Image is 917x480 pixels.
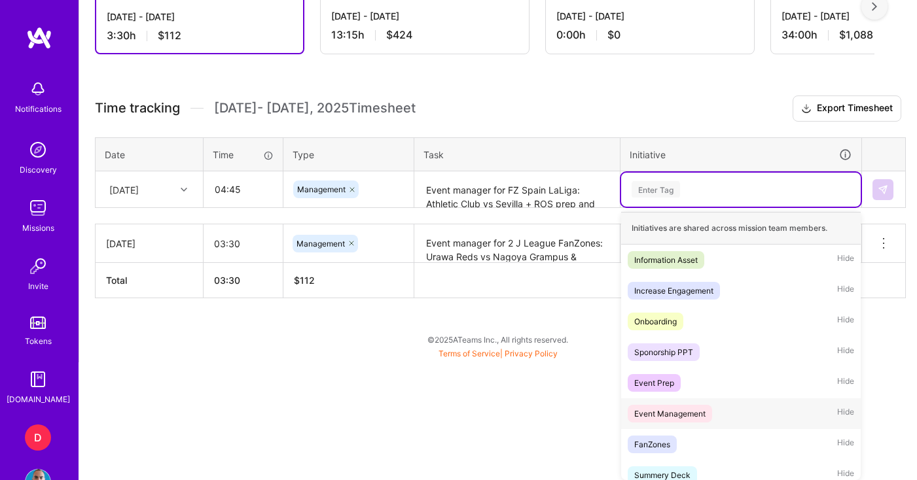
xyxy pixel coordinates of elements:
div: [DATE] [109,182,139,196]
div: Event Management [634,407,706,420]
div: Tokens [25,334,52,348]
input: HH:MM [204,226,283,261]
div: [DOMAIN_NAME] [7,392,70,406]
div: Initiatives are shared across mission team members. [621,212,861,245]
th: Task [414,137,620,171]
div: Sponorship PPT [634,345,693,359]
a: Terms of Service [439,349,500,358]
a: Privacy Policy [505,349,558,358]
img: bell [25,76,51,102]
span: Time tracking [95,100,180,116]
a: D [22,424,54,451]
span: $0 [607,28,620,42]
span: [DATE] - [DATE] , 2025 Timesheet [214,100,416,116]
div: [DATE] - [DATE] [331,9,518,23]
textarea: Event manager for 2 J League FanZones: Urawa Reds vs Nagoya Grampus & Shonan Bellmare vs FC Tokyo [416,226,619,262]
div: FanZones [634,437,670,451]
img: tokens [30,317,46,329]
span: $112 [158,29,181,43]
div: [DATE] [106,237,192,250]
div: Discovery [20,163,57,177]
i: icon Download [801,102,812,116]
div: Onboarding [634,315,677,328]
div: Invite [28,279,48,293]
span: Hide [837,405,854,422]
span: $1,088 [839,28,873,42]
div: Initiative [630,147,852,162]
span: Hide [837,313,854,330]
th: Type [283,137,414,171]
span: Hide [837,251,854,269]
span: Hide [837,282,854,300]
div: Event Prep [634,376,674,390]
img: right [872,2,877,11]
div: Increase Engagement [634,284,713,298]
th: Total [96,263,204,298]
textarea: Event manager for FZ Spain LaLiga: Athletic Club vs Sevilla + ROS prep and activations [416,173,619,207]
input: HH:MM [204,172,282,207]
img: Invite [25,253,51,279]
span: Management [297,184,346,194]
span: Hide [837,374,854,392]
div: Time [213,148,274,162]
div: 0:00 h [556,28,744,42]
img: guide book [25,366,51,392]
th: 03:30 [204,263,283,298]
button: Export Timesheet [793,95,901,122]
div: Information Asset [634,253,698,267]
img: Submit [878,184,888,195]
span: Hide [837,436,854,453]
img: discovery [25,137,51,163]
i: icon Chevron [181,186,187,193]
span: $424 [386,28,412,42]
img: teamwork [25,195,51,221]
div: 13:15 h [331,28,518,42]
span: $ 112 [294,275,315,286]
div: Missions [22,221,54,235]
div: Enter Tag [632,179,680,199]
img: logo [26,26,52,50]
div: Notifications [15,102,62,116]
div: [DATE] - [DATE] [107,10,293,24]
div: [DATE] - [DATE] [556,9,744,23]
span: Hide [837,343,854,361]
div: © 2025 ATeams Inc., All rights reserved. [79,323,917,356]
span: | [439,349,558,358]
th: Date [96,137,204,171]
div: D [25,424,51,451]
div: 3:30 h [107,29,293,43]
span: Management [297,239,345,249]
